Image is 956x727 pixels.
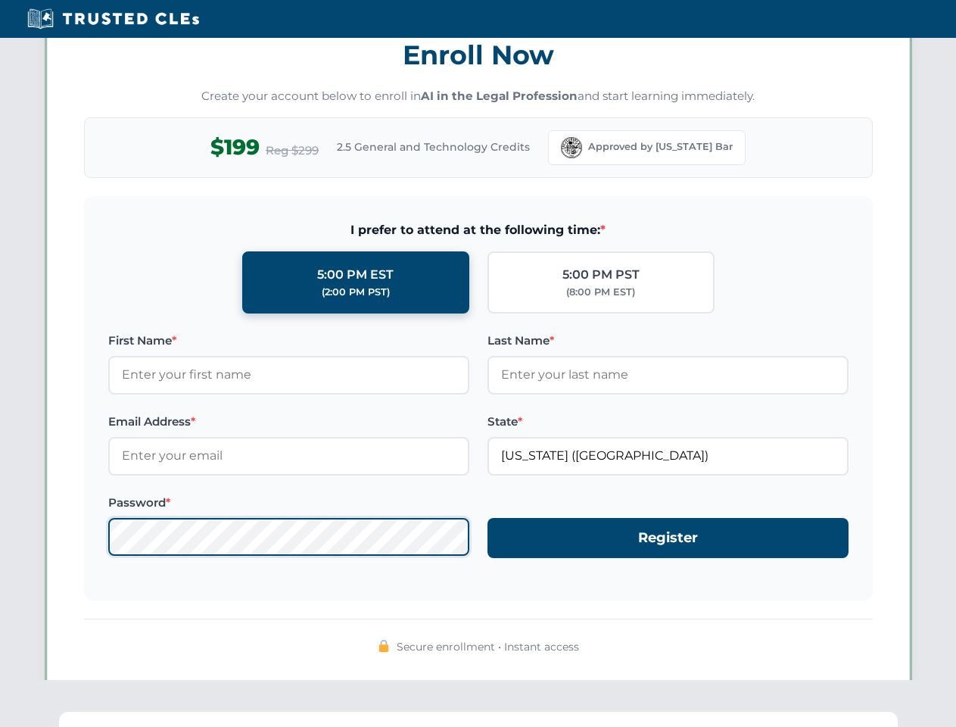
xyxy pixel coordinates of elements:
[322,285,390,300] div: (2:00 PM PST)
[487,413,849,431] label: State
[108,437,469,475] input: Enter your email
[421,89,578,103] strong: AI in the Legal Profession
[397,638,579,655] span: Secure enrollment • Instant access
[378,640,390,652] img: 🔒
[337,139,530,155] span: 2.5 General and Technology Credits
[108,332,469,350] label: First Name
[210,130,260,164] span: $199
[566,285,635,300] div: (8:00 PM EST)
[23,8,204,30] img: Trusted CLEs
[108,413,469,431] label: Email Address
[487,518,849,558] button: Register
[562,265,640,285] div: 5:00 PM PST
[561,137,582,158] img: Florida Bar
[487,437,849,475] input: Florida (FL)
[108,494,469,512] label: Password
[108,356,469,394] input: Enter your first name
[108,220,849,240] span: I prefer to attend at the following time:
[84,88,873,105] p: Create your account below to enroll in and start learning immediately.
[487,356,849,394] input: Enter your last name
[84,31,873,79] h3: Enroll Now
[266,142,319,160] span: Reg $299
[317,265,394,285] div: 5:00 PM EST
[487,332,849,350] label: Last Name
[588,139,733,154] span: Approved by [US_STATE] Bar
